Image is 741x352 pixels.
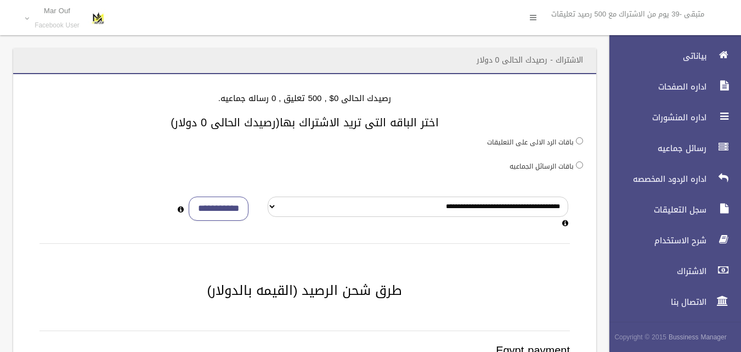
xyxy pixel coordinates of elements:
span: الاتصال بنا [600,297,710,308]
h3: اختر الباقه التى تريد الاشتراك بها(رصيدك الحالى 0 دولار) [26,116,583,128]
span: شرح الاستخدام [600,235,710,246]
span: اداره الردود المخصصه [600,174,710,185]
header: الاشتراك - رصيدك الحالى 0 دولار [463,49,596,71]
span: رسائل جماعيه [600,143,710,154]
strong: Bussiness Manager [669,331,727,343]
span: الاشتراك [600,266,710,277]
label: باقات الرسائل الجماعيه [510,160,574,172]
a: شرح الاستخدام [600,228,741,253]
span: Copyright © 2015 [614,331,666,343]
h4: رصيدك الحالى 0$ , 500 تعليق , 0 رساله جماعيه. [26,94,583,103]
span: سجل التعليقات [600,204,710,215]
a: الاشتراك [600,259,741,283]
a: اداره المنشورات [600,105,741,130]
small: Facebook User [35,21,80,30]
span: اداره الصفحات [600,81,710,92]
a: اداره الردود المخصصه [600,167,741,191]
label: باقات الرد الالى على التعليقات [487,136,574,148]
a: الاتصال بنا [600,290,741,314]
p: Mar Ouf [35,7,80,15]
h2: طرق شحن الرصيد (القيمه بالدولار) [26,283,583,298]
a: رسائل جماعيه [600,136,741,160]
a: بياناتى [600,44,741,68]
a: سجل التعليقات [600,198,741,222]
a: اداره الصفحات [600,75,741,99]
span: بياناتى [600,51,710,62]
span: اداره المنشورات [600,112,710,123]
